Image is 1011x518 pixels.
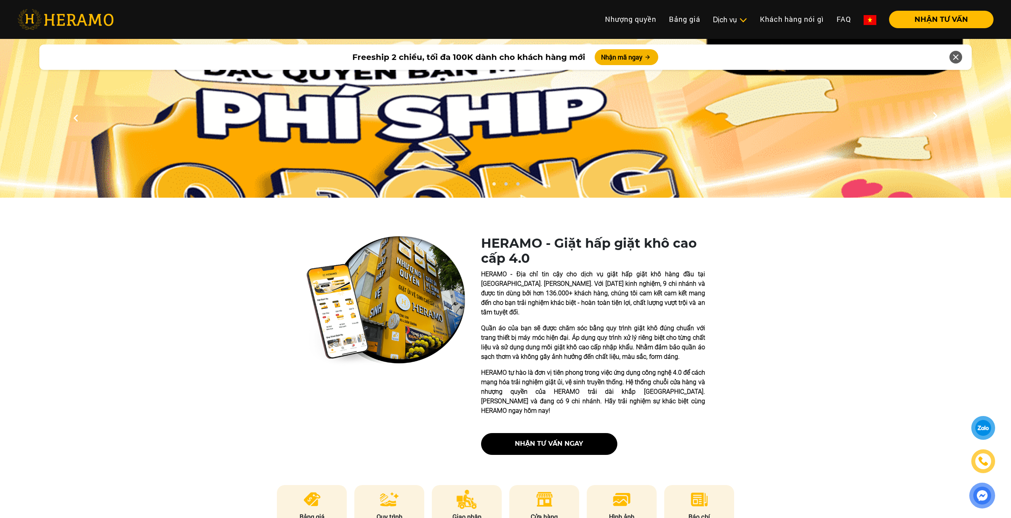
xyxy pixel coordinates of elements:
div: Dịch vụ [713,14,747,25]
p: Quần áo của bạn sẽ được chăm sóc bằng quy trình giặt khô đúng chuẩn với trang thiết bị máy móc hi... [481,324,705,362]
img: subToggleIcon [739,16,747,24]
a: phone-icon [972,451,994,472]
img: phone-icon [978,456,988,466]
img: delivery.png [456,490,477,509]
h1: HERAMO - Giặt hấp giặt khô cao cấp 4.0 [481,236,705,266]
a: NHẬN TƯ VẤN [883,16,994,23]
img: heramo-quality-banner [306,236,465,366]
button: 2 [502,182,510,190]
img: process.png [380,490,399,509]
img: image.png [612,490,631,509]
img: store.png [535,490,554,509]
img: heramo-logo.png [17,9,114,30]
button: 3 [514,182,522,190]
a: FAQ [830,11,857,28]
img: pricing.png [302,490,322,509]
button: nhận tư vấn ngay [481,433,617,455]
p: HERAMO tự hào là đơn vị tiên phong trong việc ứng dụng công nghệ 4.0 để cách mạng hóa trải nghiệm... [481,368,705,416]
button: 1 [490,182,498,190]
a: Bảng giá [663,11,707,28]
span: Freeship 2 chiều, tối đa 100K dành cho khách hàng mới [352,51,585,63]
p: HERAMO - Địa chỉ tin cậy cho dịch vụ giặt hấp giặt khô hàng đầu tại [GEOGRAPHIC_DATA]. [PERSON_NA... [481,270,705,317]
img: vn-flag.png [864,15,876,25]
a: Nhượng quyền [599,11,663,28]
button: Nhận mã ngay [595,49,658,65]
button: NHẬN TƯ VẤN [889,11,994,28]
a: Khách hàng nói gì [754,11,830,28]
img: news.png [690,490,709,509]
